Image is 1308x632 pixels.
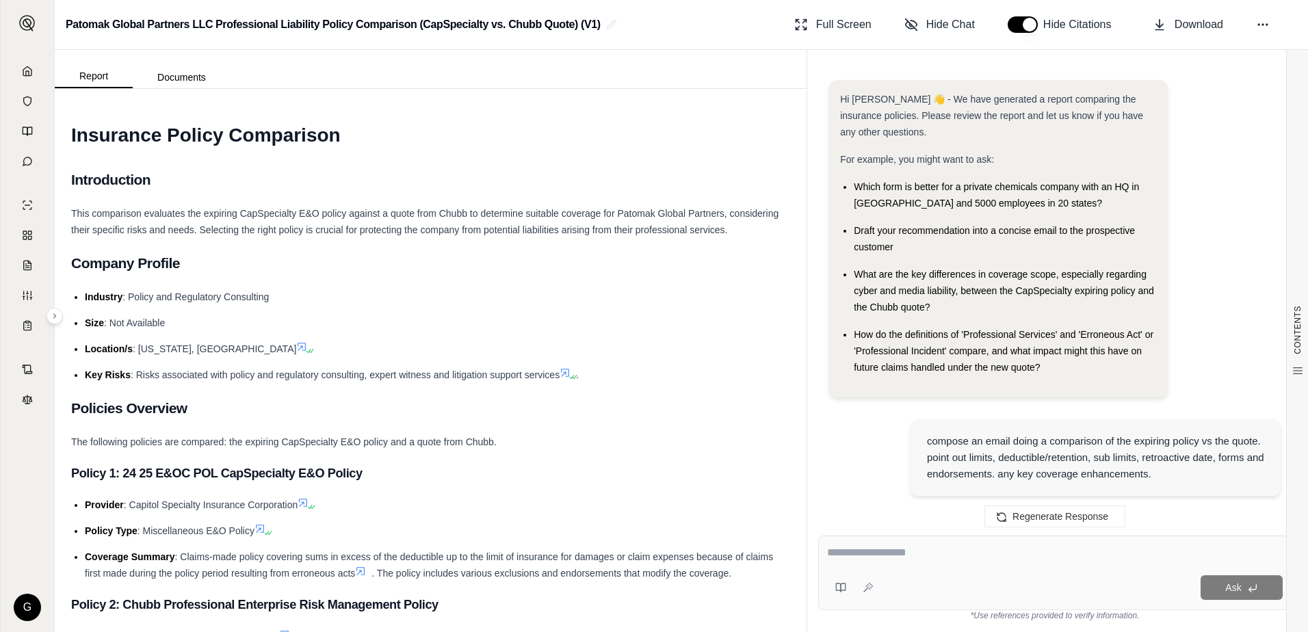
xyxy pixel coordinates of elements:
span: CONTENTS [1292,306,1303,354]
div: compose an email doing a comparison of the expiring policy vs the quote. point out limits, deduct... [927,433,1264,482]
span: Draft your recommendation into a concise email to the prospective customer [854,225,1135,252]
a: Home [9,57,46,85]
a: Legal Search Engine [9,386,46,413]
button: Report [55,65,133,88]
span: : Miscellaneous E&O Policy [138,525,254,536]
span: Hide Citations [1043,16,1120,33]
span: : [US_STATE], [GEOGRAPHIC_DATA] [133,343,296,354]
span: For example, you might want to ask: [840,154,994,165]
button: Documents [133,66,231,88]
span: Coverage Summary [85,551,175,562]
span: : Policy and Regulatory Consulting [122,291,269,302]
button: Hide Chat [899,11,980,38]
a: Policy Comparisons [9,222,46,249]
span: . [576,369,579,380]
a: Claim Coverage [9,252,46,279]
span: Ask [1225,582,1241,593]
span: What are the key differences in coverage scope, especially regarding cyber and media liability, b... [854,269,1154,313]
span: Size [85,317,104,328]
span: : Capitol Specialty Insurance Corporation [124,499,298,510]
span: How do the definitions of 'Professional Services' and 'Erroneous Act' or 'Professional Incident' ... [854,329,1153,373]
button: Download [1147,11,1229,38]
button: Expand sidebar [14,10,41,37]
span: : Claims-made policy covering sums in excess of the deductible up to the limit of insurance for d... [85,551,773,579]
span: Download [1175,16,1223,33]
a: Contract Analysis [9,356,46,383]
div: *Use references provided to verify information. [818,610,1292,621]
span: The following policies are compared: the expiring CapSpecialty E&O policy and a quote from Chubb. [71,436,497,447]
span: . The policy includes various exclusions and endorsements that modify the coverage. [371,568,731,579]
span: Provider [85,499,124,510]
h3: Policy 1: 24 25 E&OC POL CapSpecialty E&O Policy [71,461,790,486]
span: Industry [85,291,122,302]
a: Chat [9,148,46,175]
span: Full Screen [816,16,872,33]
span: Key Risks [85,369,131,380]
h2: Company Profile [71,249,790,278]
span: Hide Chat [926,16,975,33]
span: Which form is better for a private chemicals company with an HQ in [GEOGRAPHIC_DATA] and 5000 emp... [854,181,1139,209]
a: Documents Vault [9,88,46,115]
span: This comparison evaluates the expiring CapSpecialty E&O policy against a quote from Chubb to dete... [71,208,779,235]
button: Expand sidebar [47,308,63,324]
h2: Introduction [71,166,790,194]
h2: Patomak Global Partners LLC Professional Liability Policy Comparison (CapSpecialty vs. Chubb Quot... [66,12,601,37]
h2: Policies Overview [71,394,790,423]
a: Single Policy [9,192,46,219]
button: Full Screen [789,11,877,38]
span: Hi [PERSON_NAME] 👋 - We have generated a report comparing the insurance policies. Please review t... [840,94,1143,137]
span: : Not Available [104,317,165,328]
span: Regenerate Response [1012,511,1108,522]
h3: Policy 2: Chubb Professional Enterprise Risk Management Policy [71,592,790,617]
a: Prompt Library [9,118,46,145]
div: G [14,594,41,621]
span: Policy Type [85,525,138,536]
a: Coverage Table [9,312,46,339]
h1: Insurance Policy Comparison [71,116,790,155]
span: : Risks associated with policy and regulatory consulting, expert witness and litigation support s... [131,369,560,380]
a: Custom Report [9,282,46,309]
img: Expand sidebar [19,15,36,31]
button: Ask [1201,575,1283,600]
span: Location/s [85,343,133,354]
button: Regenerate Response [984,505,1125,527]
